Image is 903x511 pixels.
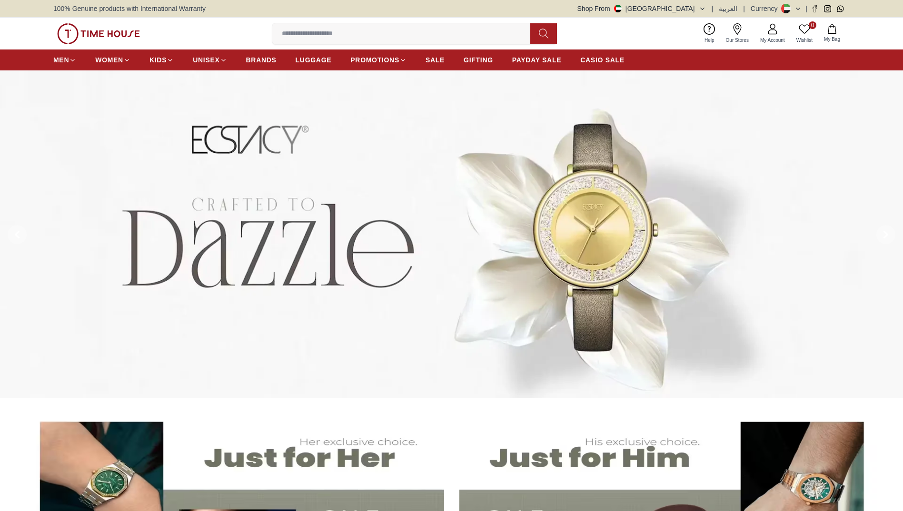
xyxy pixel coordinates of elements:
[246,51,277,69] a: BRANDS
[149,51,174,69] a: KIDS
[580,51,625,69] a: CASIO SALE
[811,5,818,12] a: Facebook
[824,5,831,12] a: Instagram
[805,4,807,13] span: |
[193,55,219,65] span: UNISEX
[426,55,445,65] span: SALE
[580,55,625,65] span: CASIO SALE
[809,21,816,29] span: 0
[751,4,782,13] div: Currency
[464,51,493,69] a: GIFTING
[577,4,706,13] button: Shop From[GEOGRAPHIC_DATA]
[820,36,844,43] span: My Bag
[57,23,140,44] img: ...
[701,37,718,44] span: Help
[512,51,561,69] a: PAYDAY SALE
[53,55,69,65] span: MEN
[95,51,130,69] a: WOMEN
[426,51,445,69] a: SALE
[512,55,561,65] span: PAYDAY SALE
[614,5,622,12] img: United Arab Emirates
[350,55,399,65] span: PROMOTIONS
[350,51,407,69] a: PROMOTIONS
[743,4,745,13] span: |
[149,55,167,65] span: KIDS
[296,51,332,69] a: LUGGAGE
[837,5,844,12] a: Whatsapp
[719,4,737,13] button: العربية
[722,37,753,44] span: Our Stores
[464,55,493,65] span: GIFTING
[193,51,227,69] a: UNISEX
[720,21,754,46] a: Our Stores
[296,55,332,65] span: LUGGAGE
[818,22,846,45] button: My Bag
[791,21,818,46] a: 0Wishlist
[95,55,123,65] span: WOMEN
[53,51,76,69] a: MEN
[699,21,720,46] a: Help
[246,55,277,65] span: BRANDS
[756,37,789,44] span: My Account
[712,4,714,13] span: |
[793,37,816,44] span: Wishlist
[53,4,206,13] span: 100% Genuine products with International Warranty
